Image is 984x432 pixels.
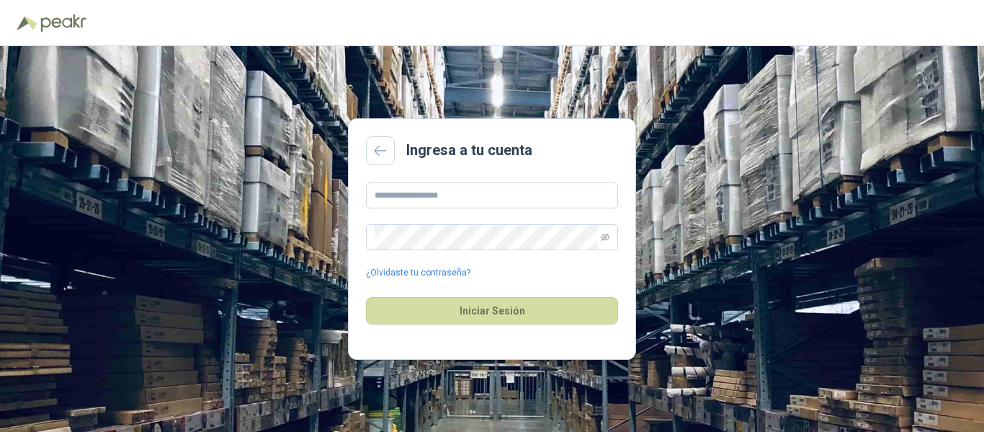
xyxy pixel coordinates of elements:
a: ¿Olvidaste tu contraseña? [366,266,470,280]
button: Iniciar Sesión [366,297,618,325]
h2: Ingresa a tu cuenta [406,139,532,162]
img: Logo [17,16,37,30]
span: eye-invisible [601,233,609,242]
img: Peakr [40,14,86,32]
